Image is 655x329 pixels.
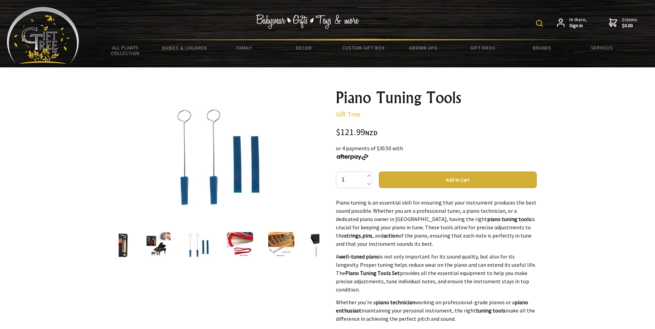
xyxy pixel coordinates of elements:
strong: action [383,232,399,239]
strong: piano tuning tools [487,216,531,222]
a: Hi there,Sign in [557,17,587,29]
img: Piano Tuning Tools [227,232,253,258]
a: Brands [513,41,572,55]
a: Grown Ups [393,41,453,55]
a: Gift Ideas [453,41,512,55]
p: A is not only important for its sound quality, but also for its longevity. Proper tuning helps re... [336,252,537,294]
a: Gift Tree [336,110,360,118]
img: Piano Tuning Tools [144,232,171,258]
strong: piano technician [376,299,415,306]
strong: Sign in [569,23,587,29]
strong: pins [362,232,372,239]
strong: strings [344,232,361,239]
img: product search [536,20,543,27]
p: Whether you're a working on professional-grade pianos or a maintaining your personal instrument, ... [336,298,537,323]
img: Babywear - Gifts - Toys & more [256,14,359,29]
a: Family [215,41,274,55]
img: Babyware - Gifts - Toys and more... [7,7,79,64]
span: 0 items [622,17,637,29]
a: Custom Gift Box [334,41,393,55]
div: $121.99 [336,128,537,137]
span: Hi there, [569,17,587,29]
img: Piano Tuning Tools [186,232,212,258]
button: Add to Cart [379,172,537,188]
a: Services [572,41,632,55]
span: NZD [365,129,378,137]
p: Piano tuning is an essential skill for ensuring that your instrument produces the best sound poss... [336,198,537,248]
strong: well-tuned piano [339,253,379,260]
strong: piano enthusiast [336,299,528,314]
strong: $0.00 [622,23,637,29]
a: Decor [274,41,334,55]
img: Piano Tuning Tools [268,232,294,258]
h1: Piano Tuning Tools [336,89,537,106]
a: All Plants Collection [96,41,155,61]
a: 0 items$0.00 [609,17,637,29]
strong: tuning tools [476,307,505,314]
strong: Piano Tuning Tools Set [345,270,400,276]
img: Piano Tuning Tools [103,232,129,258]
div: or 4 payments of $30.50 with [336,144,537,161]
img: Piano Tuning Tools [165,103,273,210]
img: Piano Tuning Tools [309,232,336,258]
a: Babies & Children [155,41,215,55]
img: Afterpay [336,154,369,160]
